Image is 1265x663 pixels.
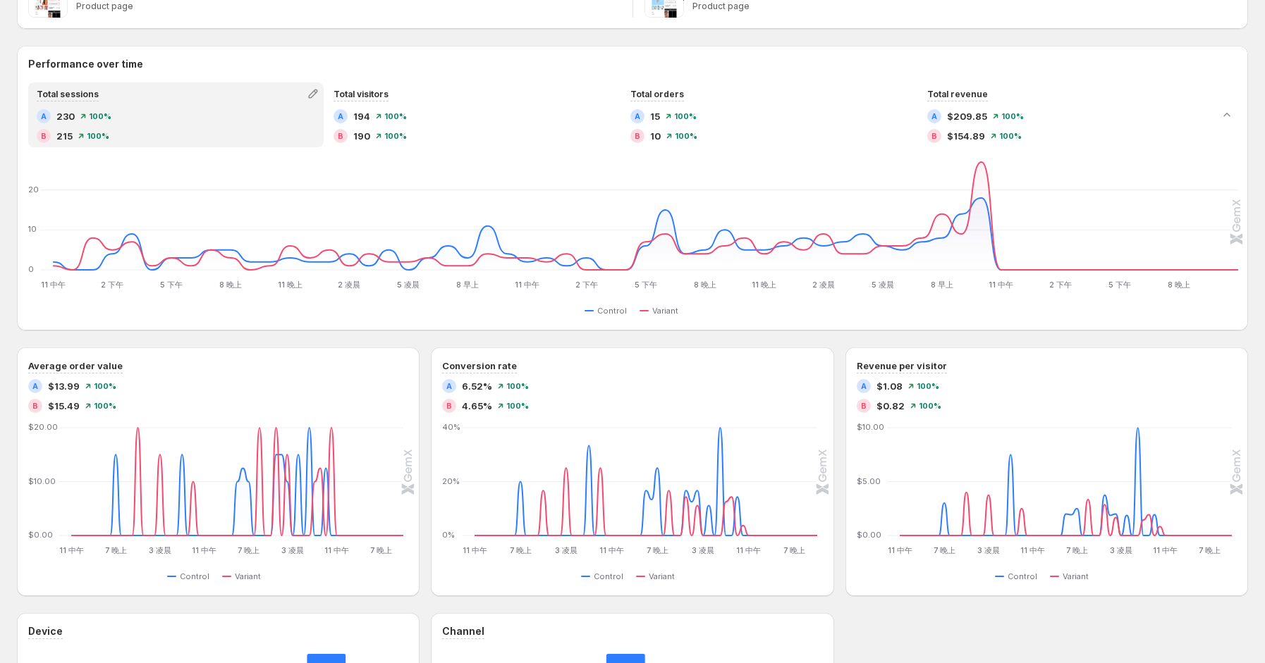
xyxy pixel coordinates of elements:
[463,545,487,555] text: 11 中午
[28,422,58,432] text: $20.00
[989,280,1013,290] text: 11 中午
[506,402,529,410] span: 100 %
[334,89,389,99] span: Total visitors
[927,89,988,99] span: Total revenue
[384,132,407,140] span: 100 %
[947,109,987,123] span: $209.85
[370,545,392,555] text: 7 晚上
[575,280,598,290] text: 2 下午
[442,476,460,486] text: 20%
[636,568,680,585] button: Variant
[1049,280,1072,290] text: 2 下午
[585,302,632,319] button: Control
[857,422,884,432] text: $10.00
[694,280,716,290] text: 8 晚上
[353,109,370,123] span: 194
[28,224,37,234] text: 10
[222,568,267,585] button: Variant
[783,545,805,555] text: 7 晚上
[917,382,939,390] span: 100 %
[384,112,407,120] span: 100 %
[76,1,621,12] p: Product page
[442,359,517,373] h3: Conversion rate
[1199,545,1221,555] text: 7 晚上
[462,399,492,413] span: 4.65%
[446,402,452,410] h2: B
[1217,105,1237,125] button: Collapse chart
[652,305,678,316] span: Variant
[1066,545,1088,555] text: 7 晚上
[647,545,668,555] text: 7 晚上
[94,402,116,410] span: 100 %
[506,382,529,390] span: 100 %
[640,302,684,319] button: Variant
[635,112,640,120] h2: A
[1001,112,1024,120] span: 100 %
[1063,571,1089,582] span: Variant
[219,280,242,290] text: 8 晚上
[919,402,941,410] span: 100 %
[594,571,623,582] span: Control
[446,382,452,390] h2: A
[635,280,657,290] text: 5 下午
[857,359,947,373] h3: Revenue per visitor
[149,545,171,555] text: 3 凌晨
[281,545,304,555] text: 3 凌晨
[89,112,111,120] span: 100 %
[28,57,1237,71] h2: Performance over time
[28,185,39,194] text: 20
[692,1,1237,12] p: Product page
[1110,545,1132,555] text: 3 凌晨
[599,545,624,555] text: 11 中午
[56,109,75,123] span: 230
[977,545,1000,555] text: 3 凌晨
[442,422,460,432] text: 40%
[160,280,183,290] text: 5 下午
[1020,545,1045,555] text: 11 中午
[28,624,63,638] h3: Device
[650,109,660,123] span: 15
[692,545,714,555] text: 3 凌晨
[674,112,697,120] span: 100 %
[442,530,455,540] text: 0%
[28,530,53,540] text: $0.00
[888,545,912,555] text: 11 中午
[94,382,116,390] span: 100 %
[278,280,302,290] text: 11 晚上
[41,280,66,290] text: 11 中午
[931,112,937,120] h2: A
[630,89,684,99] span: Total orders
[28,359,123,373] h3: Average order value
[649,571,675,582] span: Variant
[876,399,905,413] span: $0.82
[353,129,370,143] span: 190
[931,132,937,140] h2: B
[999,132,1022,140] span: 100 %
[41,112,47,120] h2: A
[872,280,894,290] text: 5 凌晨
[32,402,38,410] h2: B
[581,568,629,585] button: Control
[462,379,492,393] span: 6.52%
[456,280,479,290] text: 8 早上
[192,545,216,555] text: 11 中午
[737,545,762,555] text: 11 中午
[752,280,776,290] text: 11 晚上
[931,280,953,290] text: 8 早上
[876,379,903,393] span: $1.08
[28,476,56,486] text: $10.00
[397,280,420,290] text: 5 凌晨
[238,545,259,555] text: 7 晚上
[338,112,343,120] h2: A
[675,132,697,140] span: 100 %
[235,571,261,582] span: Variant
[510,545,532,555] text: 7 晚上
[861,382,867,390] h2: A
[812,280,835,290] text: 2 凌晨
[597,305,627,316] span: Control
[28,264,34,274] text: 0
[947,129,985,143] span: $154.89
[41,132,47,140] h2: B
[167,568,215,585] button: Control
[857,530,881,540] text: $0.00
